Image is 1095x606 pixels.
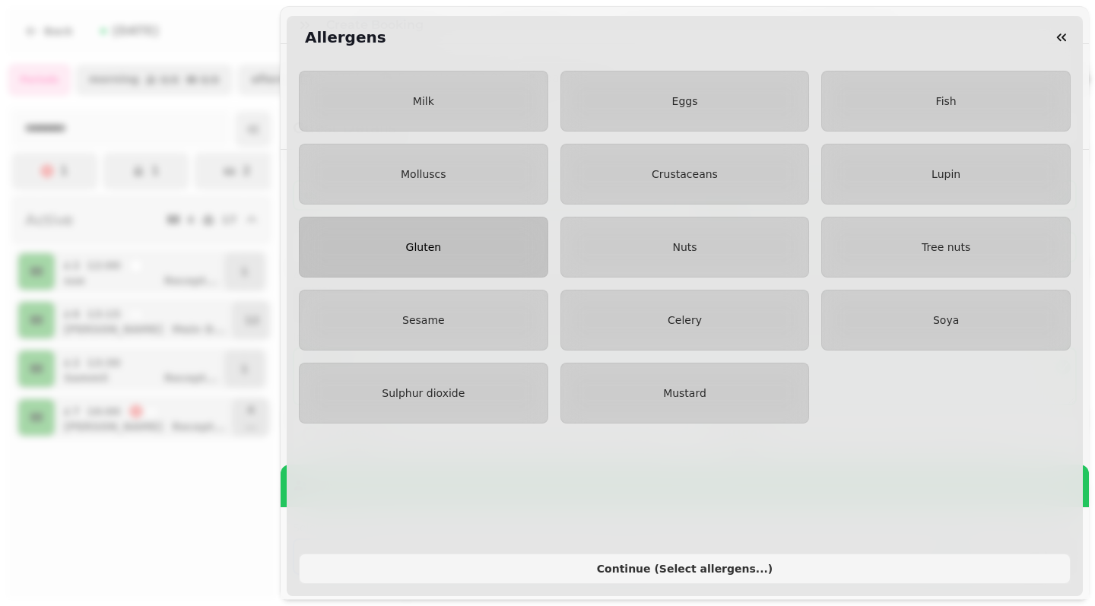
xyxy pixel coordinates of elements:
button: Sesame [299,290,548,351]
button: Celery [560,290,810,351]
button: Lupin [821,144,1071,205]
span: Sesame [402,314,445,326]
span: Molluscs [401,168,446,180]
span: Soya [933,314,959,326]
button: Sulphur dioxide [299,363,548,424]
span: Continue ( Select allergens... ) [312,563,1058,574]
span: Gluten [406,241,442,253]
span: Fish [936,95,957,107]
span: Milk [413,95,434,107]
button: Nuts [560,217,810,278]
button: Tree nuts [821,217,1071,278]
button: Continue (Select allergens...) [299,554,1071,584]
button: Mustard [560,363,810,424]
iframe: Chat Widget [1019,533,1095,606]
span: Nuts [672,241,697,253]
span: Mustard [663,387,706,399]
button: Soya [821,290,1071,351]
button: Gluten [299,217,548,278]
span: Crustaceans [652,168,718,180]
span: Celery [668,314,702,326]
span: Eggs [672,95,698,107]
button: Crustaceans [560,144,810,205]
span: Tree nuts [922,241,970,253]
span: Lupin [932,168,960,180]
span: Sulphur dioxide [382,387,465,399]
button: Molluscs [299,144,548,205]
